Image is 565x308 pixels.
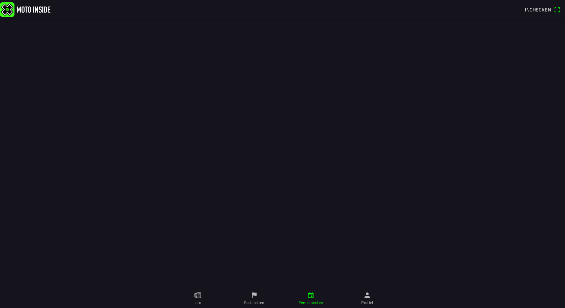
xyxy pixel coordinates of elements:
[364,292,371,299] ion-icon: person
[361,300,373,306] ion-label: Profiel
[299,300,323,306] ion-label: Evenementen
[251,292,258,299] ion-icon: flag
[194,292,201,299] ion-icon: paper
[525,6,551,13] span: Inchecken
[307,292,314,299] ion-icon: calendar
[244,300,264,306] ion-label: Faciliteiten
[194,300,201,306] ion-label: Info
[522,4,564,15] a: Incheckenqr scanner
